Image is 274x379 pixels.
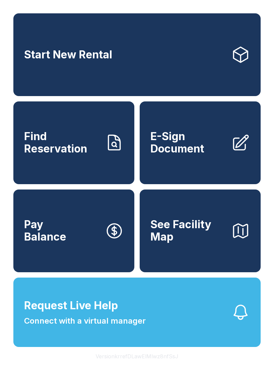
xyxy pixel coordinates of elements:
button: PayBalance [13,190,134,272]
a: E-Sign Document [140,101,261,184]
span: Start New Rental [24,49,112,61]
span: E-Sign Document [150,130,226,155]
span: See Facility Map [150,219,226,243]
span: Pay Balance [24,219,66,243]
button: Request Live HelpConnect with a virtual manager [13,278,261,347]
a: Find Reservation [13,101,134,184]
span: Connect with a virtual manager [24,315,146,327]
span: Request Live Help [24,298,118,314]
button: See Facility Map [140,190,261,272]
button: VersionkrrefDLawElMlwz8nfSsJ [90,347,184,366]
a: Start New Rental [13,13,261,96]
span: Find Reservation [24,130,100,155]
